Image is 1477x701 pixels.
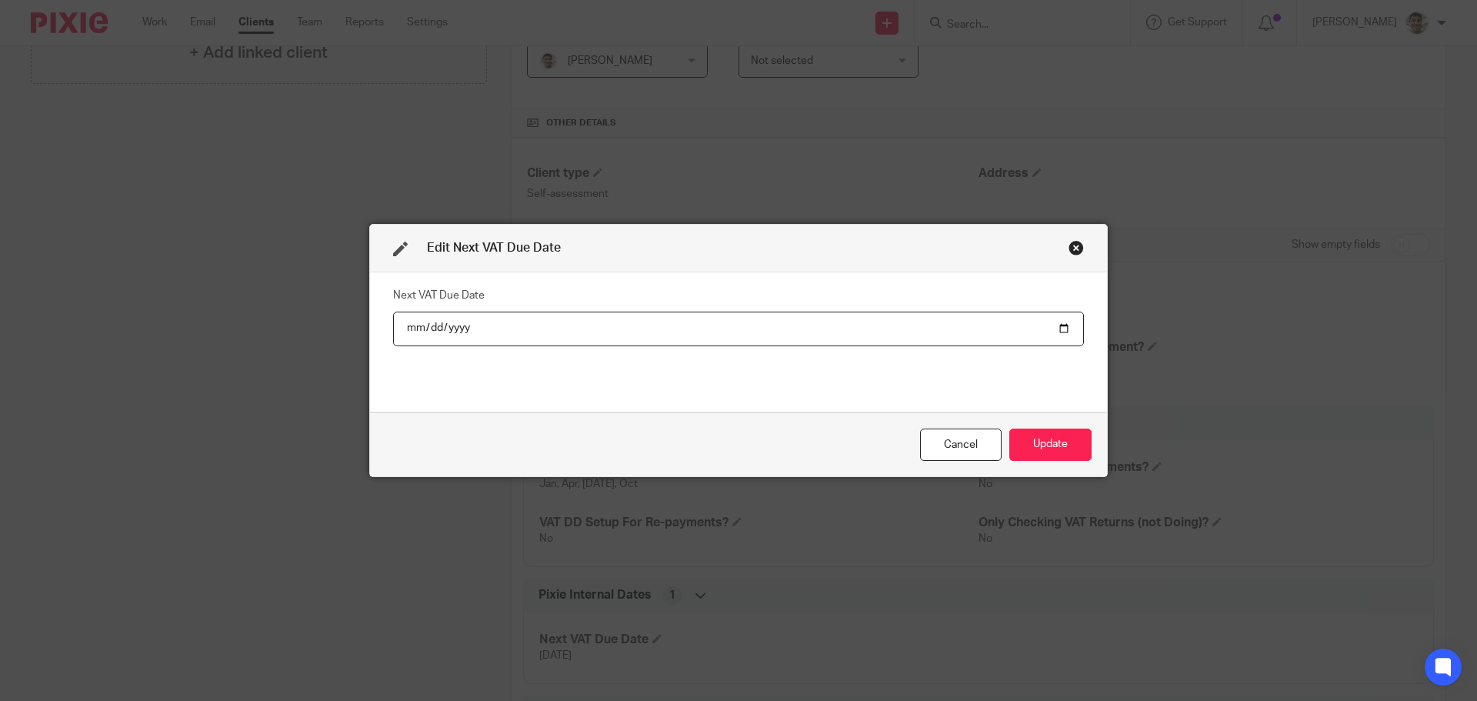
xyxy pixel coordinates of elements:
[427,242,561,254] span: Edit Next VAT Due Date
[920,429,1002,462] div: Close this dialog window
[393,288,485,303] label: Next VAT Due Date
[1069,240,1084,255] div: Close this dialog window
[393,312,1084,346] input: YYYY-MM-DD
[1009,429,1092,462] button: Update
